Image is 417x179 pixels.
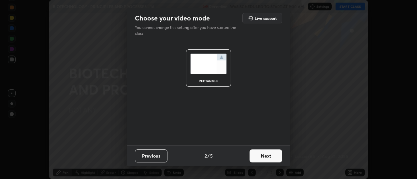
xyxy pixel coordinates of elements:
h5: Live support [255,16,277,20]
img: normalScreenIcon.ae25ed63.svg [190,54,227,74]
h4: 5 [210,152,213,159]
h2: Choose your video mode [135,14,210,22]
button: Previous [135,149,167,162]
div: rectangle [195,79,222,83]
p: You cannot change this setting after you have started the class [135,25,240,36]
button: Next [250,149,282,162]
h4: / [208,152,209,159]
h4: 2 [205,152,207,159]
